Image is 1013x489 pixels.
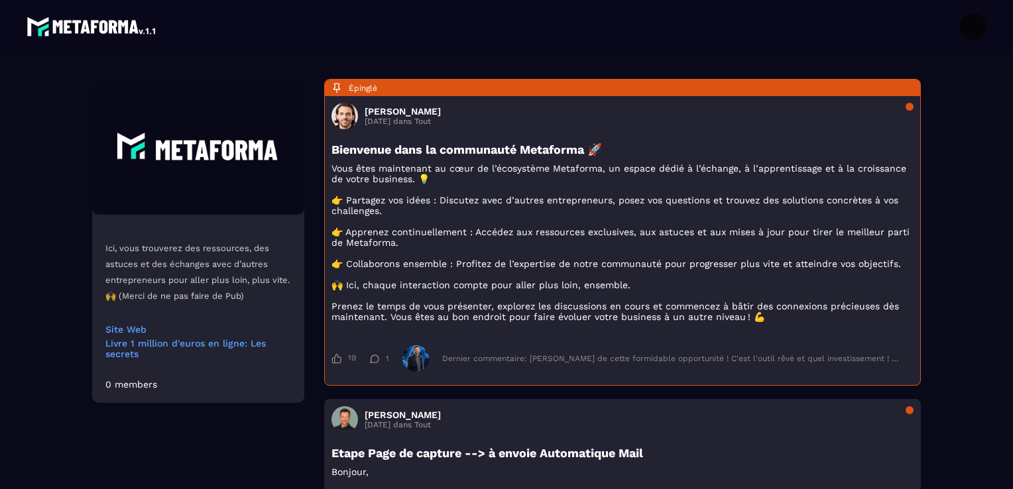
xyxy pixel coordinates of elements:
[365,106,441,117] h3: [PERSON_NAME]
[27,13,158,40] img: logo
[348,353,356,364] span: 19
[92,82,304,215] img: Community background
[365,117,441,126] p: [DATE] dans Tout
[105,379,157,390] div: 0 members
[105,241,291,304] p: Ici, vous trouverez des ressources, des astuces et des échanges avec d’autres entrepreneurs pour ...
[386,354,389,363] span: 1
[442,354,900,363] div: Dernier commentaire: [PERSON_NAME] de cette formidable opportunité ! C'est l'outil rêvé et quel i...
[349,83,377,93] span: Épinglé
[365,420,441,429] p: [DATE] dans Tout
[331,446,914,460] h3: Etape Page de capture --> à envoie Automatique Mail
[331,142,914,156] h3: Bienvenue dans la communauté Metaforma 🚀
[331,163,914,322] p: Vous êtes maintenant au cœur de l’écosystème Metaforma, un espace dédié à l’échange, à l’apprenti...
[365,409,441,420] h3: [PERSON_NAME]
[105,338,291,359] a: Livre 1 million d'euros en ligne: Les secrets
[105,324,291,335] a: Site Web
